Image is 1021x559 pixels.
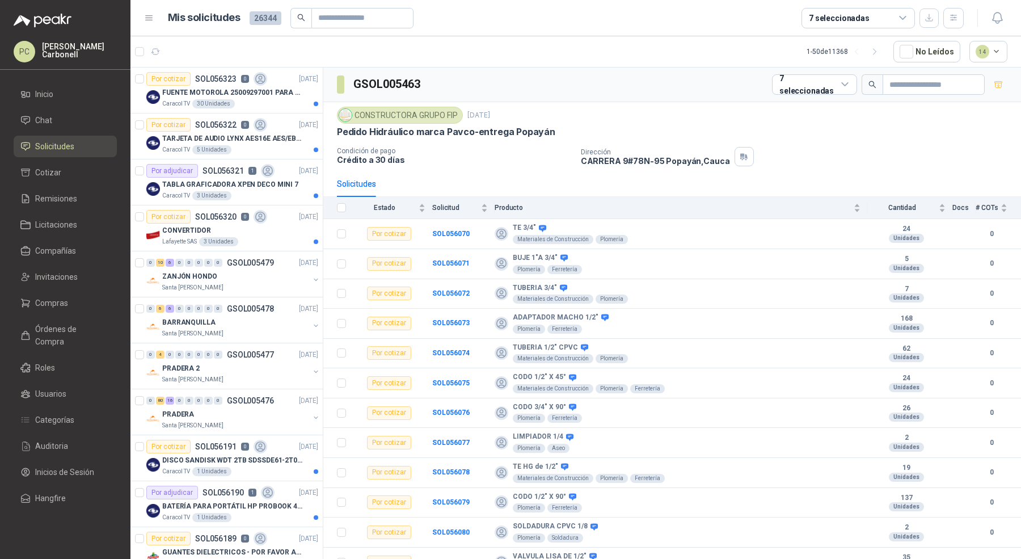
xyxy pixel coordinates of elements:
p: [DATE] [299,304,318,314]
p: GSOL005476 [227,397,274,405]
span: Categorías [35,414,74,426]
p: GSOL005479 [227,259,274,267]
a: SOL056074 [432,349,470,357]
p: 0 [241,213,249,221]
div: Unidades [889,323,924,333]
p: SOL056191 [195,443,237,451]
b: 19 [867,464,946,473]
b: 2 [867,434,946,443]
div: Por cotizar [146,118,191,132]
div: 6 [156,305,164,313]
a: Cotizar [14,162,117,183]
div: 0 [185,259,193,267]
a: SOL056071 [432,259,470,267]
div: Unidades [889,502,924,511]
p: TABLA GRAFICADORA XPEN DECO MINI 7 [162,179,298,190]
b: 0 [976,229,1007,239]
div: 1 - 50 de 11368 [807,43,884,61]
p: Caracol TV [162,467,190,476]
span: Usuarios [35,388,66,400]
a: SOL056078 [432,468,470,476]
div: Ferretería [547,414,582,423]
div: Plomería [513,503,545,512]
div: 0 [195,259,203,267]
span: Cotizar [35,166,61,179]
b: 168 [867,314,946,323]
span: Producto [495,204,851,212]
p: [DATE] [299,258,318,268]
p: PRADERA [162,409,194,420]
b: 0 [976,467,1007,478]
p: 0 [241,75,249,83]
p: [DATE] [299,396,318,406]
div: Unidades [889,532,924,541]
img: Company Logo [146,458,160,472]
div: 0 [214,397,222,405]
div: Plomería [513,444,545,453]
b: TUBERIA 1/2" CPVC [513,343,578,352]
p: CARRERA 9#78N-95 Popayán , Cauca [581,156,730,166]
span: Hangfire [35,492,66,505]
a: SOL056073 [432,319,470,327]
b: LIMPIADOR 1/4 [513,432,563,442]
p: Santa [PERSON_NAME] [162,375,223,384]
div: Unidades [889,443,924,452]
a: Inicios de Sesión [14,461,117,483]
div: 0 [146,259,155,267]
div: Por cotizar [367,466,411,480]
a: SOL056075 [432,379,470,387]
span: Chat [35,114,52,127]
p: Santa [PERSON_NAME] [162,283,223,292]
p: [DATE] [299,74,318,85]
div: 1 Unidades [192,467,231,476]
div: Por cotizar [367,495,411,509]
b: TUBERIA 3/4" [513,284,557,293]
b: 0 [976,318,1007,329]
p: GSOL005477 [227,351,274,359]
b: 0 [976,407,1007,418]
span: Remisiones [35,192,77,205]
b: 137 [867,494,946,503]
th: Estado [353,197,432,219]
a: 0 6 6 0 0 0 0 0 GSOL005478[DATE] Company LogoBARRANQUILLASanta [PERSON_NAME] [146,302,320,338]
p: [DATE] [299,533,318,544]
div: 10 [156,259,164,267]
p: SOL056321 [202,167,244,175]
b: 24 [867,225,946,234]
b: 0 [976,378,1007,389]
div: Soldadura [547,533,583,543]
img: Company Logo [339,109,352,121]
div: Por cotizar [367,406,411,420]
button: 14 [969,41,1008,62]
div: 7 seleccionadas [779,72,837,97]
div: Por cotizar [367,227,411,241]
div: 5 Unidades [192,145,231,154]
p: [DATE] [299,350,318,360]
b: TE 3/4" [513,224,536,233]
div: PC [14,41,35,62]
p: Lafayette SAS [162,237,197,246]
a: Por cotizarSOL0563230[DATE] Company LogoFUENTE MOTOROLA 25009297001 PARA EP450Caracol TV30 Unidades [130,68,323,114]
a: SOL056080 [432,528,470,536]
div: 0 [166,351,174,359]
p: Caracol TV [162,99,190,108]
p: [PERSON_NAME] Carbonell [42,43,117,58]
div: Plomería [596,474,628,483]
a: Roles [14,357,117,379]
span: Cantidad [867,204,936,212]
b: TE HG de 1/2" [513,463,558,472]
span: 26344 [250,11,281,25]
a: Solicitudes [14,136,117,157]
div: Unidades [889,293,924,302]
span: Compras [35,297,68,309]
a: Remisiones [14,188,117,209]
div: Ferretería [547,325,582,334]
div: Materiales de Construcción [513,474,593,483]
div: 1 Unidades [192,513,231,522]
p: Caracol TV [162,145,190,154]
span: # COTs [976,204,998,212]
a: Hangfire [14,487,117,509]
span: Roles [35,362,55,374]
a: Invitaciones [14,266,117,288]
